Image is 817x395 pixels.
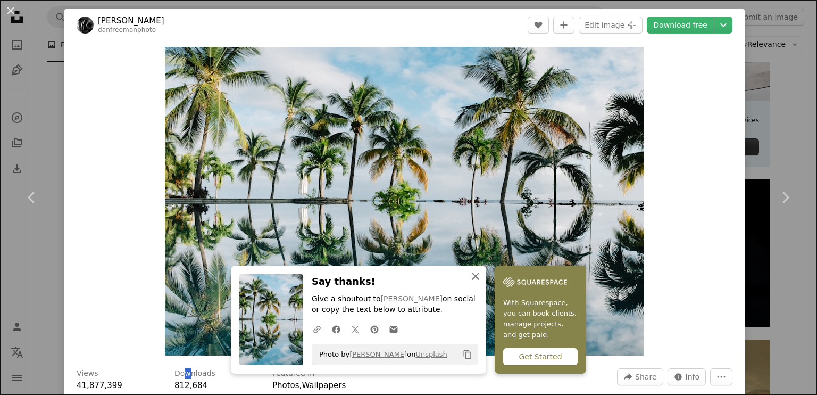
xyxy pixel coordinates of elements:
[686,369,700,385] span: Info
[299,381,302,390] span: ,
[579,17,643,34] button: Edit image
[381,294,443,303] a: [PERSON_NAME]
[77,17,94,34] img: Go to Dan Freeman's profile
[312,274,478,290] h3: Say thanks!
[365,318,384,340] a: Share on Pinterest
[753,146,817,249] a: Next
[349,350,407,358] a: [PERSON_NAME]
[617,368,663,385] button: Share this image
[647,17,714,34] a: Download free
[503,298,578,340] span: With Squarespace, you can book clients, manage projects, and get paid.
[165,47,644,356] button: Zoom in on this image
[327,318,346,340] a: Share on Facebook
[503,274,567,290] img: file-1747939142011-51e5cc87e3c9
[553,17,574,34] button: Add to Collection
[714,17,732,34] button: Choose download size
[98,26,156,34] a: danfreemanphoto
[174,368,215,379] h3: Downloads
[346,318,365,340] a: Share on Twitter
[710,368,732,385] button: More Actions
[415,350,447,358] a: Unsplash
[503,348,578,365] div: Get Started
[98,15,164,26] a: [PERSON_NAME]
[174,381,207,390] span: 812,684
[528,17,549,34] button: Like
[302,381,346,390] a: Wallpapers
[77,381,122,390] span: 41,877,399
[495,266,586,374] a: With Squarespace, you can book clients, manage projects, and get paid.Get Started
[314,346,447,363] span: Photo by on
[458,345,477,364] button: Copy to clipboard
[272,381,299,390] a: Photos
[384,318,403,340] a: Share over email
[77,368,98,379] h3: Views
[312,294,478,315] p: Give a shoutout to on social or copy the text below to attribute.
[668,368,706,385] button: Stats about this image
[635,369,656,385] span: Share
[165,47,644,356] img: water reflection of coconut palm trees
